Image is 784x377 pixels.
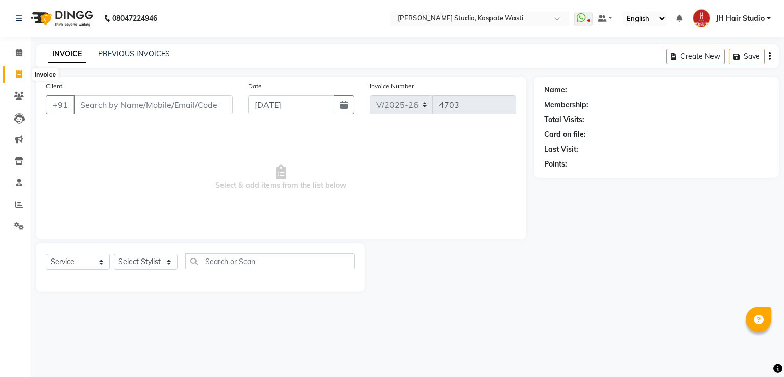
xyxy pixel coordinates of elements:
[248,82,262,91] label: Date
[112,4,157,33] b: 08047224946
[666,49,725,64] button: Create New
[544,114,584,125] div: Total Visits:
[46,82,62,91] label: Client
[544,85,567,96] div: Name:
[693,9,710,27] img: JH Hair Studio
[729,49,765,64] button: Save
[544,129,586,140] div: Card on file:
[370,82,414,91] label: Invoice Number
[544,159,567,170] div: Points:
[98,49,170,58] a: PREVIOUS INVOICES
[46,127,516,229] span: Select & add items from the list below
[48,45,86,63] a: INVOICE
[32,68,58,81] div: Invoice
[73,95,233,114] input: Search by Name/Mobile/Email/Code
[544,100,589,110] div: Membership:
[716,13,765,24] span: JH Hair Studio
[185,253,355,269] input: Search or Scan
[46,95,75,114] button: +91
[544,144,578,155] div: Last Visit:
[26,4,96,33] img: logo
